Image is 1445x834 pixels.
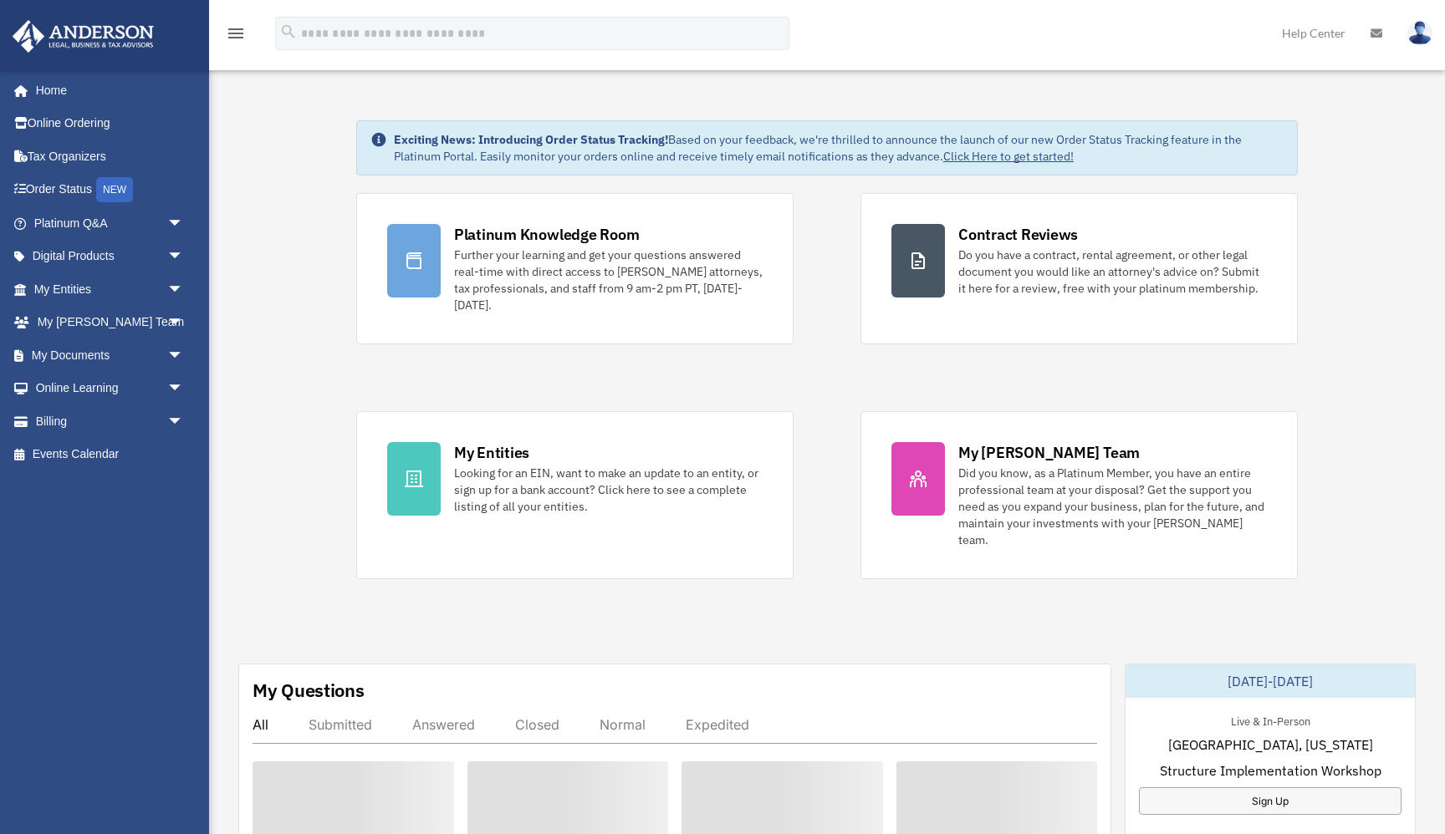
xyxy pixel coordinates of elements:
[686,716,749,733] div: Expedited
[96,177,133,202] div: NEW
[12,240,209,273] a: Digital Productsarrow_drop_down
[12,107,209,140] a: Online Ordering
[253,716,268,733] div: All
[226,23,246,43] i: menu
[1218,711,1324,729] div: Live & In-Person
[454,465,763,515] div: Looking for an EIN, want to make an update to an entity, or sign up for a bank account? Click her...
[309,716,372,733] div: Submitted
[958,442,1140,463] div: My [PERSON_NAME] Team
[1139,787,1402,815] a: Sign Up
[167,306,201,340] span: arrow_drop_down
[12,438,209,471] a: Events Calendar
[167,404,201,439] span: arrow_drop_down
[12,74,201,107] a: Home
[167,338,201,373] span: arrow_drop_down
[12,206,209,240] a: Platinum Q&Aarrow_drop_down
[253,678,365,703] div: My Questions
[8,20,159,53] img: Anderson Advisors Platinum Portal
[454,247,763,313] div: Further your learning and get your questions answered real-time with direct access to [PERSON_NAM...
[167,240,201,274] span: arrow_drop_down
[958,465,1267,548] div: Did you know, as a Platinum Member, you have an entire professional team at your disposal? Get th...
[12,173,209,207] a: Order StatusNEW
[12,272,209,306] a: My Entitiesarrow_drop_down
[12,140,209,173] a: Tax Organizers
[356,411,794,579] a: My Entities Looking for an EIN, want to make an update to an entity, or sign up for a bank accoun...
[279,23,298,41] i: search
[226,29,246,43] a: menu
[1126,664,1415,698] div: [DATE]-[DATE]
[454,224,640,245] div: Platinum Knowledge Room
[167,372,201,406] span: arrow_drop_down
[600,716,646,733] div: Normal
[394,131,1284,165] div: Based on your feedback, we're thrilled to announce the launch of our new Order Status Tracking fe...
[167,272,201,307] span: arrow_drop_down
[943,149,1074,164] a: Click Here to get started!
[958,224,1078,245] div: Contract Reviews
[860,193,1298,344] a: Contract Reviews Do you have a contract, rental agreement, or other legal document you would like...
[454,442,529,463] div: My Entities
[412,716,475,733] div: Answered
[12,306,209,339] a: My [PERSON_NAME] Teamarrow_drop_down
[958,247,1267,297] div: Do you have a contract, rental agreement, or other legal document you would like an attorney's ad...
[356,193,794,344] a: Platinum Knowledge Room Further your learning and get your questions answered real-time with dire...
[1168,735,1373,755] span: [GEOGRAPHIC_DATA], [US_STATE]
[167,206,201,241] span: arrow_drop_down
[860,411,1298,579] a: My [PERSON_NAME] Team Did you know, as a Platinum Member, you have an entire professional team at...
[394,132,668,147] strong: Exciting News: Introducing Order Status Tracking!
[515,716,559,733] div: Closed
[1407,21,1432,45] img: User Pic
[1160,760,1381,781] span: Structure Implementation Workshop
[12,404,209,438] a: Billingarrow_drop_down
[12,338,209,372] a: My Documentsarrow_drop_down
[12,372,209,405] a: Online Learningarrow_drop_down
